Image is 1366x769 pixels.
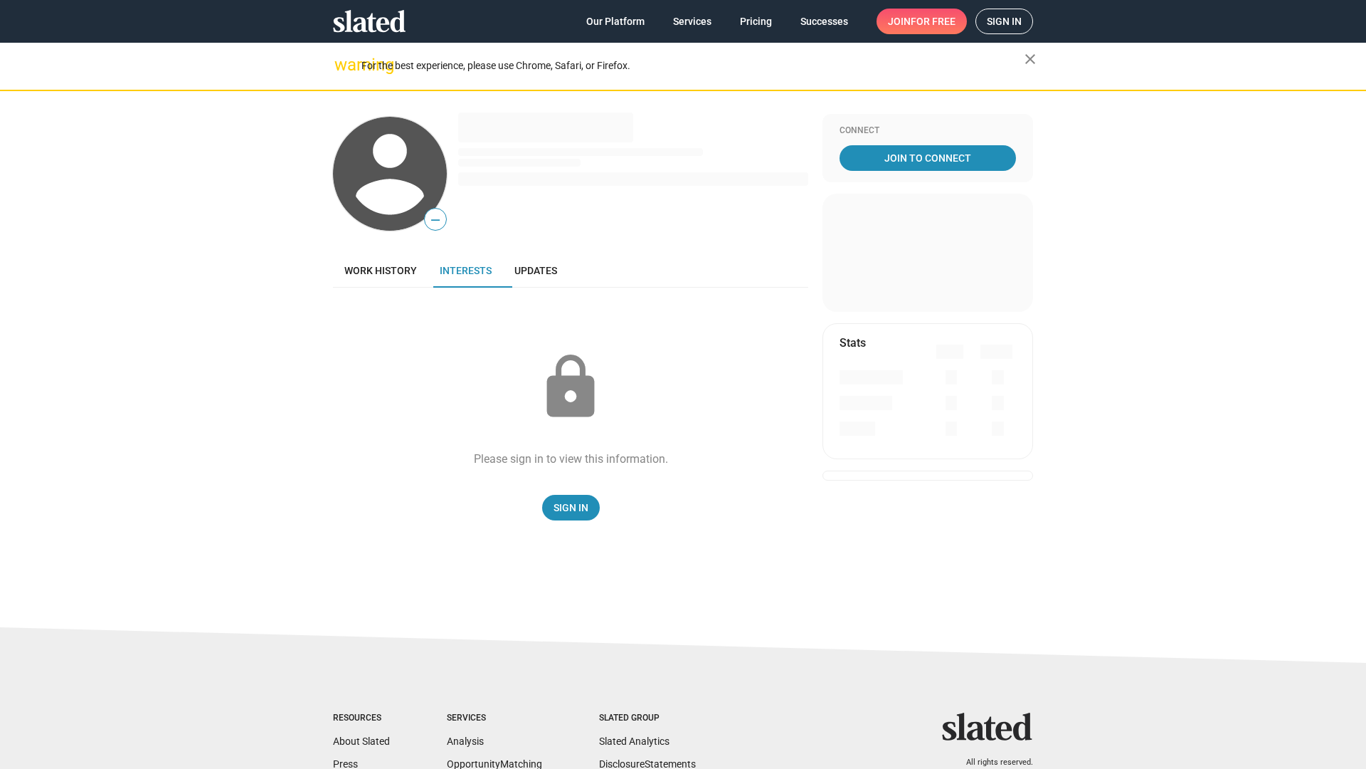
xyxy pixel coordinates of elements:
[575,9,656,34] a: Our Platform
[800,9,848,34] span: Successes
[447,713,542,724] div: Services
[586,9,645,34] span: Our Platform
[840,125,1016,137] div: Connect
[333,253,428,288] a: Work history
[975,9,1033,34] a: Sign in
[542,495,600,520] a: Sign In
[840,335,866,350] mat-card-title: Stats
[987,9,1022,33] span: Sign in
[789,9,859,34] a: Successes
[535,352,606,423] mat-icon: lock
[425,211,446,229] span: —
[474,451,668,466] div: Please sign in to view this information.
[888,9,955,34] span: Join
[1022,51,1039,68] mat-icon: close
[599,713,696,724] div: Slated Group
[554,495,588,520] span: Sign In
[361,56,1024,75] div: For the best experience, please use Chrome, Safari, or Firefox.
[740,9,772,34] span: Pricing
[344,265,417,276] span: Work history
[673,9,711,34] span: Services
[333,736,390,747] a: About Slated
[662,9,723,34] a: Services
[440,265,492,276] span: Interests
[514,265,557,276] span: Updates
[447,736,484,747] a: Analysis
[503,253,568,288] a: Updates
[333,713,390,724] div: Resources
[840,145,1016,171] a: Join To Connect
[599,736,669,747] a: Slated Analytics
[911,9,955,34] span: for free
[842,145,1013,171] span: Join To Connect
[334,56,351,73] mat-icon: warning
[729,9,783,34] a: Pricing
[428,253,503,288] a: Interests
[877,9,967,34] a: Joinfor free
